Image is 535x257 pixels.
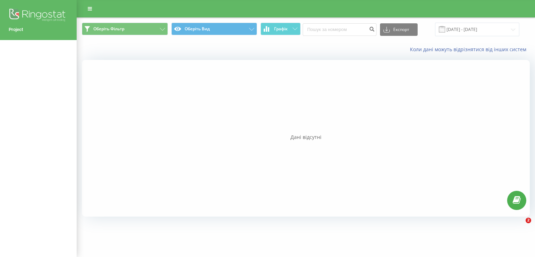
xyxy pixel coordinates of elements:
span: 2 [526,218,531,223]
button: Оберіть Фільтр [82,23,168,35]
input: Пошук за номером [303,23,377,36]
iframe: Intercom live chat [511,218,528,234]
a: Project [9,26,68,33]
button: Оберіть Вид [171,23,257,35]
button: Графік [261,23,301,35]
span: Графік [274,26,288,31]
div: Дані відсутні [82,134,530,141]
img: Ringostat logo [9,7,68,24]
span: Оберіть Фільтр [93,26,124,32]
button: Експорт [380,23,418,36]
a: Коли дані можуть відрізнятися вiд інших систем [410,46,530,53]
